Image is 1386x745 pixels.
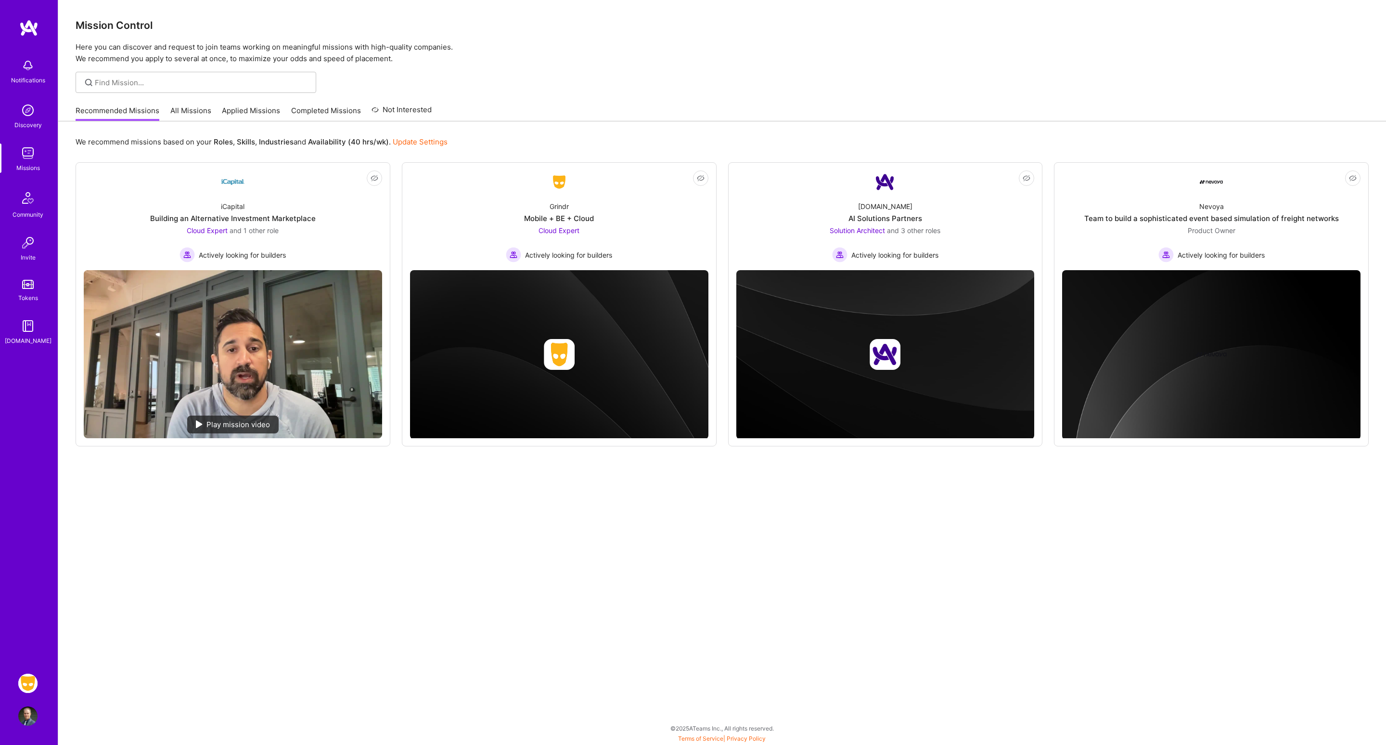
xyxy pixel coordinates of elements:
img: teamwork [18,144,38,163]
a: Not Interested [372,104,432,121]
img: Company logo [544,339,575,370]
i: icon EyeClosed [1349,174,1357,182]
div: Missions [16,163,40,173]
a: Grindr: Data + FE + CyberSecurity + QA [16,674,40,693]
a: Recommended Missions [76,105,159,121]
div: [DOMAIN_NAME] [858,201,912,211]
img: bell [18,56,38,75]
span: and 3 other roles [887,226,940,235]
div: Play mission video [187,416,279,433]
span: Cloud Expert [539,226,579,235]
img: Company Logo [548,173,571,191]
img: logo [19,19,38,37]
p: Here you can discover and request to join teams working on meaningful missions with high-quality ... [76,41,1369,65]
b: Industries [259,137,294,146]
img: Invite [18,233,38,252]
span: Actively looking for builders [851,250,938,260]
img: Community [16,186,39,209]
img: Company Logo [221,170,244,194]
span: Product Owner [1188,226,1235,235]
img: Grindr: Data + FE + CyberSecurity + QA [18,674,38,693]
a: Terms of Service [678,735,723,742]
a: Company LogoNevoyaTeam to build a sophisticated event based simulation of freight networksProduct... [1062,170,1360,262]
img: No Mission [84,270,382,438]
img: Company logo [870,339,900,370]
div: Tokens [18,293,38,303]
span: Actively looking for builders [525,250,612,260]
a: Privacy Policy [727,735,766,742]
a: All Missions [170,105,211,121]
img: Company Logo [873,170,897,194]
div: Discovery [14,120,42,130]
div: AI Solutions Partners [848,213,922,223]
div: Building an Alternative Investment Marketplace [150,213,316,223]
i: icon EyeClosed [371,174,378,182]
img: guide book [18,316,38,336]
input: Find Mission... [95,78,309,88]
div: Nevoya [1199,201,1224,211]
b: Availability (40 hrs/wk) [308,137,389,146]
img: play [196,420,203,428]
div: Grindr [550,201,569,211]
i: icon SearchGrey [83,77,94,88]
div: Invite [21,252,36,262]
a: User Avatar [16,706,40,726]
div: iCapital [221,201,244,211]
a: Completed Missions [291,105,361,121]
img: Actively looking for builders [180,247,195,262]
span: Solution Architect [830,226,885,235]
i: icon EyeClosed [1023,174,1030,182]
img: Actively looking for builders [506,247,521,262]
img: Company Logo [1200,180,1223,184]
a: Company LogoiCapitalBuilding an Alternative Investment MarketplaceCloud Expert and 1 other roleAc... [84,170,382,262]
div: Mobile + BE + Cloud [524,213,594,223]
span: Actively looking for builders [1178,250,1265,260]
a: Company LogoGrindrMobile + BE + CloudCloud Expert Actively looking for buildersActively looking f... [410,170,708,262]
a: Update Settings [393,137,448,146]
img: Actively looking for builders [832,247,847,262]
img: tokens [22,280,34,289]
span: and 1 other role [230,226,279,235]
a: Company Logo[DOMAIN_NAME]AI Solutions PartnersSolution Architect and 3 other rolesActively lookin... [736,170,1035,262]
img: discovery [18,101,38,120]
img: Company logo [1196,339,1227,370]
img: cover [1062,270,1360,439]
img: User Avatar [18,706,38,726]
div: © 2025 ATeams Inc., All rights reserved. [58,716,1386,740]
p: We recommend missions based on your , , and . [76,137,448,147]
a: Applied Missions [222,105,280,121]
div: Team to build a sophisticated event based simulation of freight networks [1084,213,1339,223]
span: Actively looking for builders [199,250,286,260]
img: Actively looking for builders [1158,247,1174,262]
b: Roles [214,137,233,146]
h3: Mission Control [76,19,1369,31]
span: | [678,735,766,742]
img: cover [736,270,1035,439]
i: icon EyeClosed [697,174,705,182]
b: Skills [237,137,255,146]
div: Community [13,209,43,220]
img: cover [410,270,708,439]
span: Cloud Expert [187,226,228,235]
div: [DOMAIN_NAME] [5,336,51,346]
div: Notifications [11,75,45,85]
